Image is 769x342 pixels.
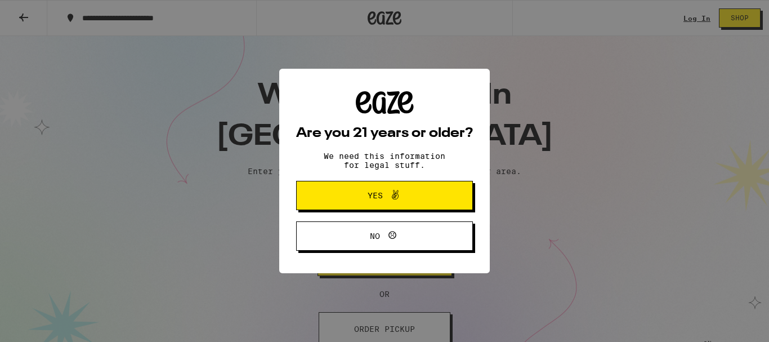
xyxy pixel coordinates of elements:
button: No [296,221,473,251]
p: We need this information for legal stuff. [314,152,455,170]
button: Yes [296,181,473,210]
h2: Are you 21 years or older? [296,127,473,140]
span: Yes [368,192,383,199]
span: No [370,232,380,240]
